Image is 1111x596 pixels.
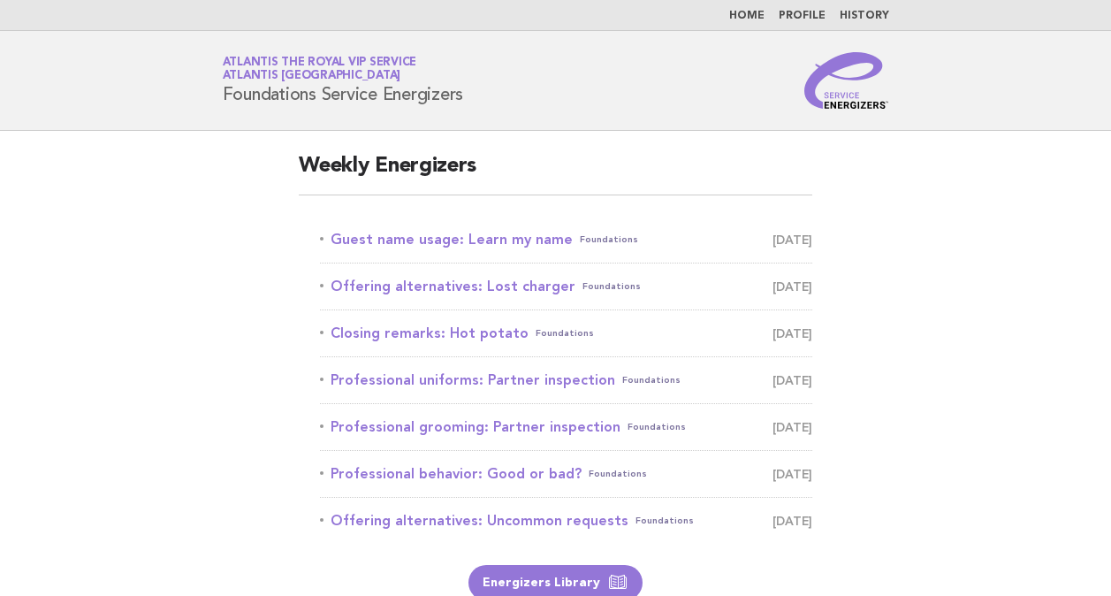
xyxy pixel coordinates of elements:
span: [DATE] [772,321,812,346]
span: Foundations [582,274,641,299]
a: Professional grooming: Partner inspectionFoundations [DATE] [320,415,812,439]
a: Closing remarks: Hot potatoFoundations [DATE] [320,321,812,346]
a: Guest name usage: Learn my nameFoundations [DATE] [320,227,812,252]
a: Profile [779,11,826,21]
a: Professional behavior: Good or bad?Foundations [DATE] [320,462,812,486]
a: Atlantis the Royal VIP ServiceAtlantis [GEOGRAPHIC_DATA] [223,57,417,81]
span: Foundations [536,321,594,346]
span: [DATE] [772,415,812,439]
h1: Foundations Service Energizers [223,57,464,103]
span: [DATE] [772,227,812,252]
img: Service Energizers [804,52,889,109]
a: History [840,11,889,21]
span: Foundations [622,368,681,393]
span: Foundations [628,415,686,439]
span: Foundations [589,462,647,486]
span: [DATE] [772,462,812,486]
h2: Weekly Energizers [299,152,812,195]
span: [DATE] [772,508,812,533]
span: Foundations [635,508,694,533]
a: Offering alternatives: Lost chargerFoundations [DATE] [320,274,812,299]
span: Atlantis [GEOGRAPHIC_DATA] [223,71,401,82]
a: Offering alternatives: Uncommon requestsFoundations [DATE] [320,508,812,533]
span: Foundations [580,227,638,252]
a: Home [729,11,765,21]
span: [DATE] [772,368,812,393]
span: [DATE] [772,274,812,299]
a: Professional uniforms: Partner inspectionFoundations [DATE] [320,368,812,393]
